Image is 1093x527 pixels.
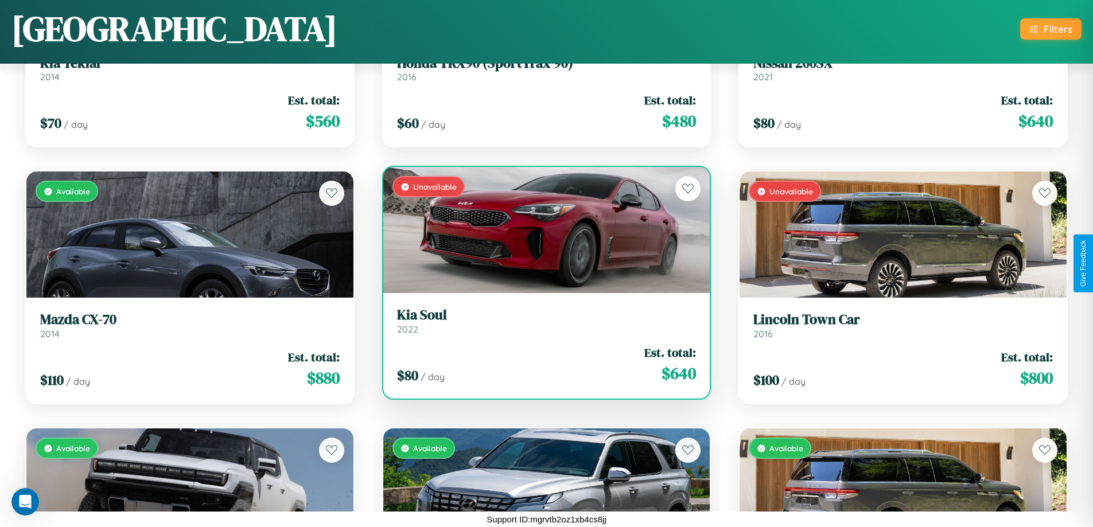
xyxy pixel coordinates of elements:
[306,110,340,132] span: $ 560
[40,55,340,83] a: Kia Tekiar2014
[397,55,697,72] h3: Honda TRX90 (SportTrax 90)
[421,119,445,130] span: / day
[397,55,697,83] a: Honda TRX90 (SportTrax 90)2016
[1001,92,1053,108] span: Est. total:
[397,307,697,323] h3: Kia Soul
[1020,18,1082,40] button: Filters
[781,376,806,387] span: / day
[753,370,779,389] span: $ 100
[413,443,447,453] span: Available
[1020,366,1053,389] span: $ 800
[487,512,606,527] p: Support ID: mgrvtb2oz1xb4cs8jj
[288,92,340,108] span: Est. total:
[397,366,418,385] span: $ 80
[777,119,801,130] span: / day
[1018,110,1053,132] span: $ 640
[1044,23,1072,35] div: Filters
[397,71,417,83] span: 2016
[753,311,1053,328] h3: Lincoln Town Car
[1001,349,1053,365] span: Est. total:
[413,182,457,192] span: Unavailable
[644,92,696,108] span: Est. total:
[40,311,340,339] a: Mazda CX-702014
[40,311,340,328] h3: Mazda CX-70
[421,371,445,382] span: / day
[753,328,773,339] span: 2016
[11,5,337,52] h1: [GEOGRAPHIC_DATA]
[397,114,419,132] span: $ 60
[769,186,813,196] span: Unavailable
[64,119,88,130] span: / day
[397,323,418,335] span: 2022
[40,370,64,389] span: $ 110
[753,71,773,83] span: 2021
[40,114,61,132] span: $ 70
[753,114,775,132] span: $ 80
[662,362,696,385] span: $ 640
[11,488,39,516] iframe: Intercom live chat
[662,110,696,132] span: $ 480
[307,366,340,389] span: $ 880
[753,55,1053,83] a: Nissan 200SX2021
[1079,240,1087,287] div: Give Feedback
[753,311,1053,339] a: Lincoln Town Car2016
[40,71,60,83] span: 2014
[769,443,803,453] span: Available
[40,328,60,339] span: 2014
[66,376,90,387] span: / day
[288,349,340,365] span: Est. total:
[397,307,697,335] a: Kia Soul2022
[56,186,90,196] span: Available
[644,344,696,361] span: Est. total:
[56,443,90,453] span: Available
